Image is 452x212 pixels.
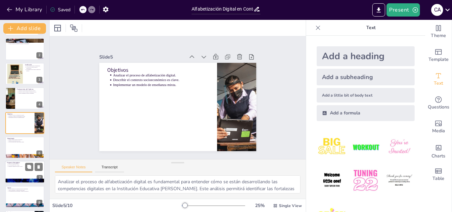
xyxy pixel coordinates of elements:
[19,93,42,94] p: Afecta a estudiantes de sectores vulnerables.
[36,150,42,156] div: 6
[9,142,42,143] p: Uso de MoodleCloud como entorno virtual.
[36,102,42,107] div: 4
[9,42,42,43] p: La institución presenta limitaciones en recursos tecnológicos.
[384,165,415,196] img: 6.jpeg
[55,175,300,193] textarea: Analizar el proceso de alfabetización digital es fundamental para entender cómo se están desarrol...
[5,38,44,60] div: 2
[52,23,63,33] div: Layout
[95,165,124,172] button: Transcript
[5,4,45,15] button: My Library
[317,165,347,196] img: 4.jpeg
[432,127,445,135] span: Media
[432,175,444,182] span: Table
[279,203,302,208] span: Single View
[9,139,42,140] p: Estudio de caso cualitativo-descriptivo.
[37,175,43,181] div: 7
[9,190,42,191] p: Mayor creatividad y colaboración entre pares.
[121,59,214,93] p: Describir el contexto socioeconómico es clave.
[122,54,215,88] p: Analizar el proceso de alfabetización digital.
[434,80,443,87] span: Text
[17,88,42,90] p: Planteamiento del Problema
[252,202,268,209] div: 25 %
[26,66,42,69] p: La escasez de recursos limita la alfabetización.
[425,44,452,67] div: Add ready made slides
[431,4,443,16] div: c a
[9,191,42,192] p: Alta participación en actividades y entrega de productos.
[317,69,415,85] div: Add a subheading
[5,161,45,184] div: 7
[384,132,415,162] img: 3.jpeg
[431,152,445,160] span: Charts
[118,46,217,85] p: Objetivos
[425,67,452,91] div: Add text boxes
[9,114,32,116] p: Analizar el proceso de alfabetización digital.
[26,65,42,66] p: Cerrar la brecha digital es fundamental.
[25,163,33,171] button: Duplicate Slide
[7,162,43,164] p: Propuesta Pedagógica
[8,163,43,165] p: Modelo de enseñanza mixta.
[425,20,452,44] div: Change the overall theme
[8,165,43,166] p: Uso de MoodleCloud y Canva.
[5,112,44,134] div: 5
[5,186,44,208] div: 8
[36,77,42,83] div: 3
[431,32,446,39] span: Theme
[8,166,43,167] p: Fomentar la interacción crítica y social.
[25,64,42,66] p: Justificación
[428,104,449,111] span: Questions
[317,132,347,162] img: 1.jpeg
[5,87,44,109] div: 4
[7,187,42,189] p: Logros
[7,138,42,140] p: Metodología
[119,63,212,98] p: Implementar un modelo de enseñanza mixta.
[19,92,42,93] p: La falta de recursos restringe la integración de TIC.
[3,23,46,34] button: Add slide
[386,3,420,17] button: Present
[9,188,42,190] p: Logros cualitativos en disposición hacia el aprendizaje.
[5,137,44,158] div: 6
[425,91,452,115] div: Get real-time input from your audience
[70,24,78,32] span: Position
[36,200,42,206] div: 8
[9,117,32,118] p: Implementar un modelo de enseñanza mixta.
[9,43,42,44] p: Se busca promover competencias digitales en estudiantes.
[36,126,42,132] div: 5
[425,115,452,139] div: Add images, graphics, shapes or video
[350,165,381,196] img: 5.jpeg
[35,163,43,171] button: Delete Slide
[7,39,42,41] p: Introducción
[372,3,385,17] button: Export to PowerPoint
[9,116,32,117] p: Describir el contexto socioeconómico es clave.
[425,163,452,187] div: Add a table
[425,139,452,163] div: Add charts and graphs
[323,20,419,36] p: Text
[9,41,42,42] p: La educación pública enfrenta desafíos en inclusión digital.
[317,46,415,66] div: Add a heading
[115,32,198,64] div: Slide 5
[9,140,42,142] p: Enfoque de investigación-acción.
[350,132,381,162] img: 2.jpeg
[192,4,253,14] input: Insert title
[431,3,443,17] button: c a
[5,63,44,85] div: 3
[36,52,42,58] div: 2
[317,105,415,121] div: Add a formula
[19,90,42,92] p: Garantizar inclusión digital equitativa es un reto.
[55,165,92,172] button: Speaker Notes
[7,113,33,115] p: Objetivos
[52,202,182,209] div: Slide 5 / 10
[317,88,415,103] div: Add a little bit of body text
[429,56,449,63] span: Template
[26,69,42,71] p: La propuesta busca formar competencias digitales.
[50,7,70,13] div: Saved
